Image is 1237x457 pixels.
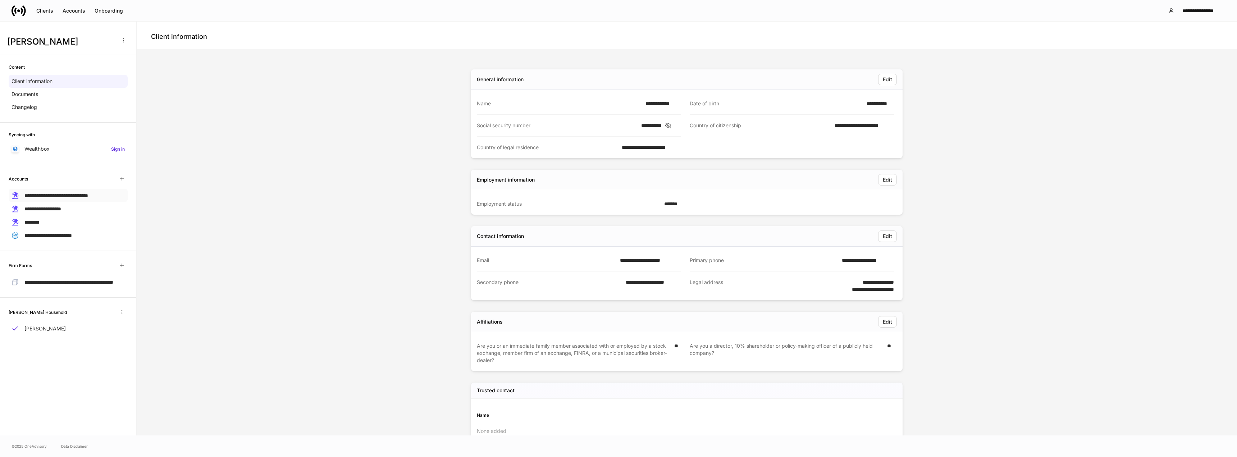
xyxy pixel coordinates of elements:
div: Edit [883,233,892,240]
a: Data Disclaimer [61,443,88,449]
div: None added [471,423,903,439]
button: Edit [878,316,897,328]
a: [PERSON_NAME] [9,322,128,335]
button: Edit [878,74,897,85]
div: Affiliations [477,318,503,325]
div: Clients [36,7,53,14]
p: Documents [12,91,38,98]
p: Changelog [12,104,37,111]
h6: Syncing with [9,131,35,138]
div: Employment status [477,200,660,207]
h5: Trusted contact [477,387,515,394]
div: Legal address [690,279,829,293]
p: [PERSON_NAME] [24,325,66,332]
div: General information [477,76,524,83]
h6: [PERSON_NAME] Household [9,309,67,316]
div: Accounts [63,7,85,14]
div: Country of citizenship [690,122,830,129]
span: © 2025 OneAdvisory [12,443,47,449]
div: Name [477,100,641,107]
div: Edit [883,318,892,325]
div: Country of legal residence [477,144,617,151]
div: Edit [883,176,892,183]
button: Edit [878,174,897,186]
div: Secondary phone [477,279,621,293]
div: Primary phone [690,257,837,264]
h4: Client information [151,32,207,41]
div: Onboarding [95,7,123,14]
div: Edit [883,76,892,83]
button: Clients [32,5,58,17]
button: Accounts [58,5,90,17]
h6: Sign in [111,146,125,152]
div: Social security number [477,122,637,129]
a: Client information [9,75,128,88]
a: WealthboxSign in [9,142,128,155]
a: Documents [9,88,128,101]
div: Are you a director, 10% shareholder or policy-making officer of a publicly held company? [690,342,883,364]
div: Name [477,412,687,419]
div: Email [477,257,616,264]
button: Onboarding [90,5,128,17]
p: Wealthbox [24,145,50,152]
div: Date of birth [690,100,862,107]
div: Employment information [477,176,535,183]
a: Changelog [9,101,128,114]
h6: Firm Forms [9,262,32,269]
h3: [PERSON_NAME] [7,36,115,47]
div: Contact information [477,233,524,240]
div: Are you or an immediate family member associated with or employed by a stock exchange, member fir... [477,342,670,364]
p: Client information [12,78,53,85]
h6: Content [9,64,25,70]
h6: Accounts [9,175,28,182]
button: Edit [878,230,897,242]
